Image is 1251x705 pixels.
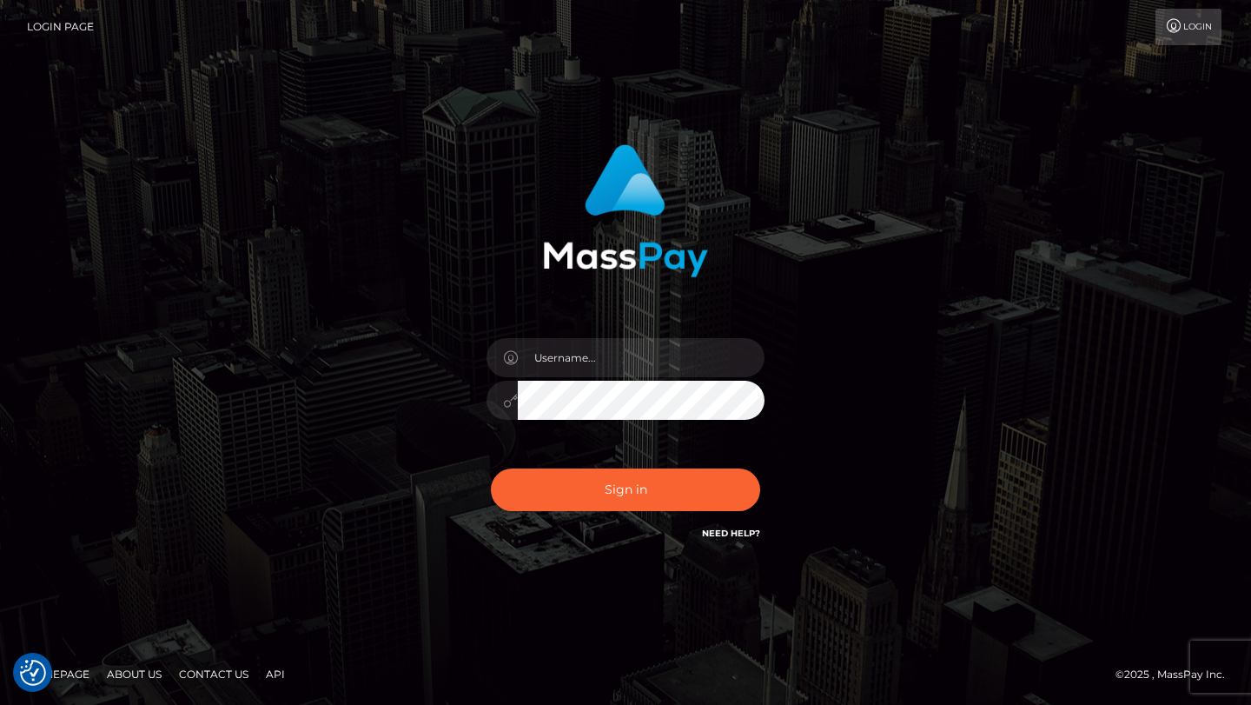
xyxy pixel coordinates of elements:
a: Login [1155,9,1221,45]
div: © 2025 , MassPay Inc. [1115,665,1238,684]
img: Revisit consent button [20,660,46,686]
a: Homepage [19,661,96,688]
input: Username... [518,338,764,377]
a: Need Help? [702,528,760,539]
img: MassPay Login [543,144,708,277]
a: Login Page [27,9,94,45]
a: About Us [100,661,169,688]
a: API [259,661,292,688]
button: Consent Preferences [20,660,46,686]
a: Contact Us [172,661,255,688]
button: Sign in [491,469,760,511]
